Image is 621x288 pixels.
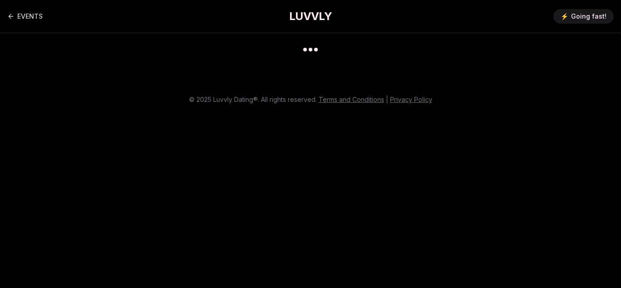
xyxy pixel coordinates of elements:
a: Terms and Conditions [319,96,384,103]
span: ⚡️ [561,12,568,21]
span: Going fast! [571,12,606,21]
a: LUVVLY [289,9,332,24]
a: Back to events [7,7,43,25]
a: Privacy Policy [390,96,432,103]
span: | [386,96,388,103]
